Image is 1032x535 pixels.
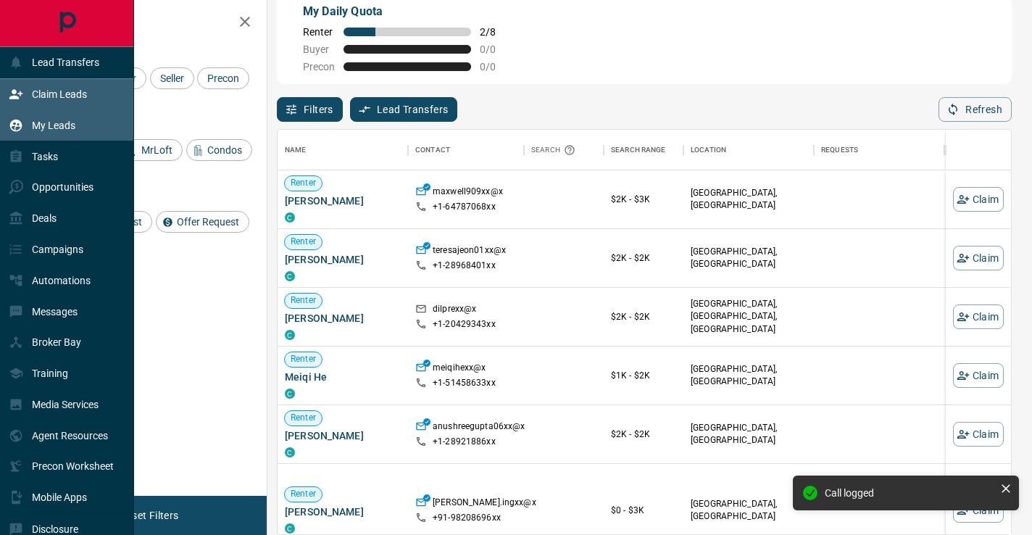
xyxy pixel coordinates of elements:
[202,144,247,156] span: Condos
[691,422,807,447] p: [GEOGRAPHIC_DATA], [GEOGRAPHIC_DATA]
[611,428,676,441] p: $2K - $2K
[285,271,295,281] div: condos.ca
[691,187,807,212] p: [GEOGRAPHIC_DATA], [GEOGRAPHIC_DATA]
[303,26,335,38] span: Renter
[691,246,807,270] p: [GEOGRAPHIC_DATA], [GEOGRAPHIC_DATA]
[433,512,501,524] p: +91- 98208696xx
[953,304,1004,329] button: Claim
[350,97,458,122] button: Lead Transfers
[285,330,295,340] div: condos.ca
[433,362,486,377] p: meiqihexx@x
[285,447,295,457] div: condos.ca
[285,523,295,534] div: condos.ca
[285,370,401,384] span: Meiqi He
[303,43,335,55] span: Buyer
[611,310,676,323] p: $2K - $2K
[604,130,683,170] div: Search Range
[433,303,476,318] p: dilprexx@x
[285,428,401,443] span: [PERSON_NAME]
[480,43,512,55] span: 0 / 0
[611,504,676,517] p: $0 - $3K
[150,67,194,89] div: Seller
[285,212,295,223] div: condos.ca
[683,130,814,170] div: Location
[691,298,807,335] p: [GEOGRAPHIC_DATA], [GEOGRAPHIC_DATA], [GEOGRAPHIC_DATA]
[953,246,1004,270] button: Claim
[415,130,450,170] div: Contact
[155,72,189,84] span: Seller
[953,363,1004,388] button: Claim
[611,369,676,382] p: $1K - $2K
[611,193,676,206] p: $2K - $3K
[691,363,807,388] p: [GEOGRAPHIC_DATA], [GEOGRAPHIC_DATA]
[433,244,506,260] p: teresajeon01xx@x
[531,130,579,170] div: Search
[611,252,676,265] p: $2K - $2K
[433,318,496,331] p: +1- 20429343xx
[433,377,496,389] p: +1- 51458633xx
[285,194,401,208] span: [PERSON_NAME]
[186,139,252,161] div: Condos
[285,311,401,325] span: [PERSON_NAME]
[285,505,401,519] span: [PERSON_NAME]
[285,130,307,170] div: Name
[814,130,944,170] div: Requests
[825,487,994,499] div: Call logged
[480,26,512,38] span: 2 / 8
[110,503,188,528] button: Reset Filters
[953,422,1004,447] button: Claim
[278,130,408,170] div: Name
[285,353,322,365] span: Renter
[285,177,322,189] span: Renter
[136,144,178,156] span: MrLoft
[285,252,401,267] span: [PERSON_NAME]
[821,130,858,170] div: Requests
[691,130,726,170] div: Location
[480,61,512,72] span: 0 / 0
[433,436,496,448] p: +1- 28921886xx
[285,236,322,248] span: Renter
[303,61,335,72] span: Precon
[433,497,536,512] p: [PERSON_NAME].ingxx@x
[433,186,503,201] p: maxwell909xx@x
[172,216,244,228] span: Offer Request
[285,488,322,500] span: Renter
[156,211,249,233] div: Offer Request
[285,294,322,307] span: Renter
[197,67,249,89] div: Precon
[46,14,252,32] h2: Filters
[691,498,807,523] p: [GEOGRAPHIC_DATA], [GEOGRAPHIC_DATA]
[202,72,244,84] span: Precon
[433,260,496,272] p: +1- 28968401xx
[953,187,1004,212] button: Claim
[433,420,525,436] p: anushreegupta06xx@x
[939,97,1012,122] button: Refresh
[277,97,343,122] button: Filters
[433,201,496,213] p: +1- 64787068xx
[120,139,183,161] div: MrLoft
[285,389,295,399] div: condos.ca
[285,412,322,424] span: Renter
[303,3,512,20] p: My Daily Quota
[611,130,666,170] div: Search Range
[408,130,524,170] div: Contact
